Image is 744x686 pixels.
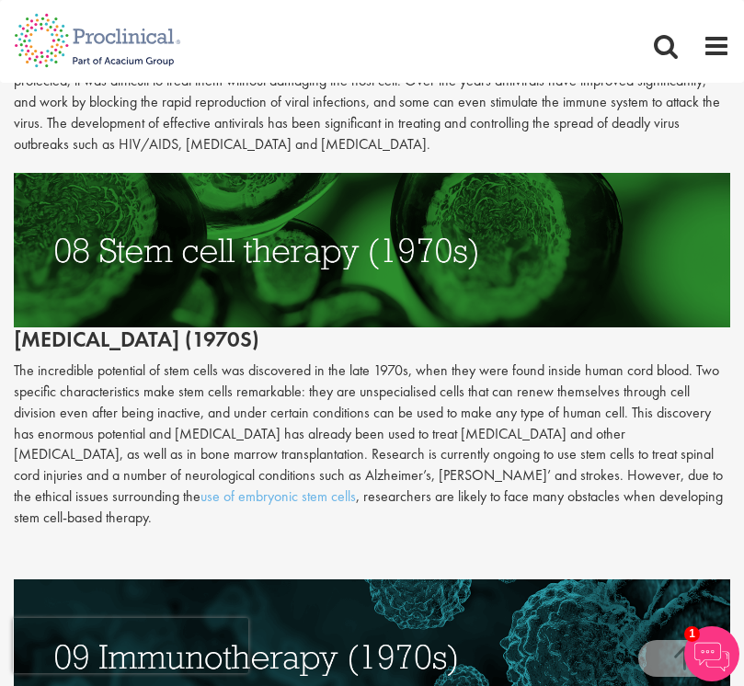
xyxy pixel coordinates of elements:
h2: [MEDICAL_DATA] (1970s) [14,173,730,351]
a: use of embryonic stem cells [200,486,356,506]
span: 1 [684,626,700,642]
p: The incredible potential of stem cells was discovered in the late 1970s, when they were found ins... [14,360,730,529]
iframe: reCAPTCHA [13,618,248,673]
img: Chatbot [684,626,739,681]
